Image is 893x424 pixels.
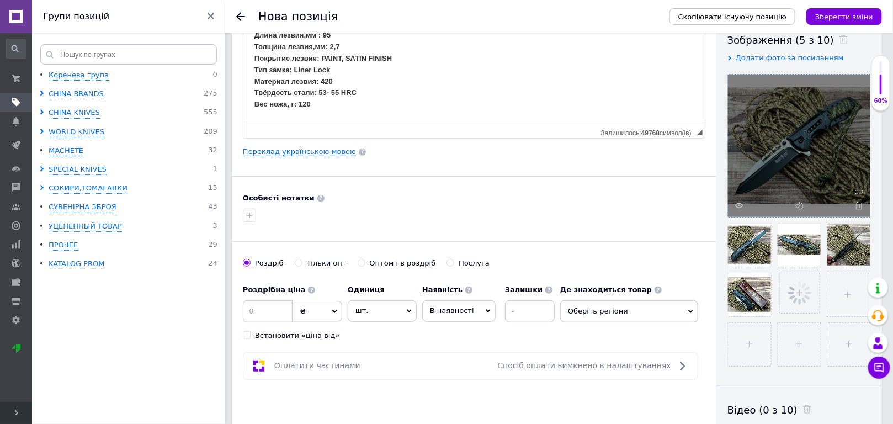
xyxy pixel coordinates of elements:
div: Оптом і в роздріб [370,258,436,268]
span: ₴ [300,307,306,315]
span: 275 [204,89,217,99]
div: MACHETE [49,146,83,156]
div: 60% [872,97,890,105]
div: СУВЕНІРНА ЗБРОЯ [49,202,116,213]
div: Кiлькiсть символiв [601,126,697,137]
span: Скопіювати існуючу позицію [678,13,786,21]
span: шт. [348,300,417,321]
span: 209 [204,127,217,137]
div: Коренева група [49,70,109,81]
span: 43 [208,202,217,213]
button: Чат з покупцем [868,357,890,379]
b: Одиниця [348,285,385,294]
div: УЦЕНЕННЫЙ ТОВАР [49,221,122,232]
span: 1 [213,165,217,175]
b: Де знаходиться товар [560,285,652,294]
span: 15 [208,183,217,194]
span: В наявності [430,306,474,315]
span: 0 [213,70,217,81]
div: Роздріб [255,258,284,268]
div: SPECIAL KNIVES [49,165,107,175]
span: Оплатити частинами [274,361,360,370]
span: Оберіть регіони [560,300,698,322]
b: Роздрібна ціна [243,285,305,294]
input: 0 [243,300,293,322]
div: ПРОЧЕЕ [49,240,78,251]
span: 24 [208,259,217,269]
b: Особисті нотатки [243,194,315,202]
input: Пошук по групах [40,44,217,65]
div: Зображення (5 з 10) [727,33,871,47]
div: СОКИРИ,ТОМАГАВКИ [49,183,127,194]
div: CHINA KNIVES [49,108,100,118]
span: Спосіб оплати вимкнено в налаштуваннях [498,361,671,370]
div: WORLD KNIVES [49,127,104,137]
span: Потягніть для зміни розмірів [697,130,703,135]
a: Переклад українською мовою [243,147,356,156]
div: Повернутися назад [236,12,245,21]
div: 60% Якість заповнення [871,55,890,111]
div: CHINA BRANDS [49,89,104,99]
b: Залишки [505,285,543,294]
div: Послуга [459,258,490,268]
b: Наявність [422,285,463,294]
h1: Нова позиція [258,10,338,23]
span: 29 [208,240,217,251]
span: 32 [208,146,217,156]
i: Зберегти зміни [815,13,873,21]
span: 3 [213,221,217,232]
span: 555 [204,108,217,118]
input: - [505,300,555,322]
span: Додати фото за посиланням [736,54,844,62]
span: Відео (0 з 10) [727,404,798,416]
div: KATALOG PROM [49,259,105,269]
div: Встановити «ціна від» [255,331,340,341]
span: 49768 [641,129,660,137]
button: Скопіювати існуючу позицію [669,8,795,25]
div: Тільки опт [307,258,347,268]
button: Зберегти зміни [806,8,882,25]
